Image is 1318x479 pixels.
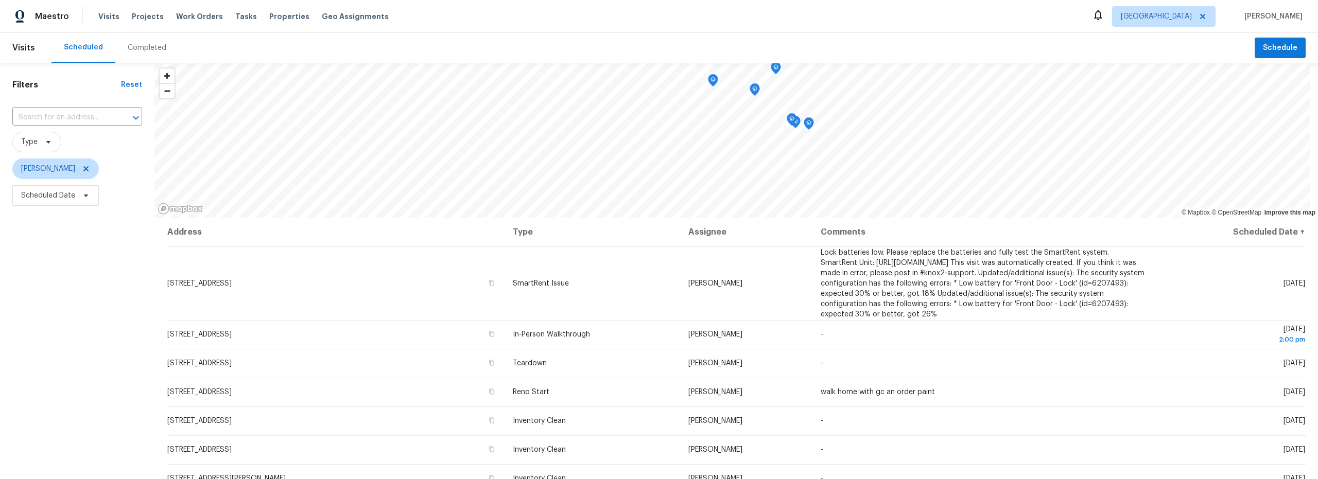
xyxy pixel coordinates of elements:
span: [PERSON_NAME] [688,388,742,396]
span: [PERSON_NAME] [21,164,75,174]
button: Zoom out [160,83,175,98]
span: Inventory Clean [513,446,566,453]
span: Geo Assignments [322,11,389,22]
span: Projects [132,11,164,22]
span: Inventory Clean [513,417,566,424]
span: In-Person Walkthrough [513,331,590,338]
span: [PERSON_NAME] [688,331,742,338]
span: Reno Start [513,388,549,396]
div: Completed [128,43,166,53]
span: [STREET_ADDRESS] [167,360,232,367]
span: Work Orders [176,11,223,22]
div: Scheduled [64,42,103,52]
span: [PERSON_NAME] [1240,11,1303,22]
span: walk home with gc an order paint [821,388,935,396]
span: SmartRent Issue [513,280,569,287]
span: [DATE] [1284,280,1305,287]
span: [STREET_ADDRESS] [167,280,232,287]
span: Teardown [513,360,547,367]
a: Mapbox [1182,209,1210,216]
input: Search for an address... [12,110,113,126]
span: [DATE] [1284,360,1305,367]
span: Visits [12,37,35,59]
div: Map marker [750,83,760,99]
h1: Filters [12,80,121,90]
span: [STREET_ADDRESS] [167,331,232,338]
th: Assignee [680,218,812,246]
span: Scheduled Date [21,190,75,201]
span: - [821,331,823,338]
span: - [821,446,823,453]
button: Copy Address [487,358,496,367]
span: Properties [269,11,309,22]
th: Scheduled Date ↑ [1154,218,1306,246]
th: Type [505,218,680,246]
th: Comments [812,218,1154,246]
div: Map marker [771,62,781,78]
a: Mapbox homepage [158,203,203,215]
span: - [821,360,823,367]
span: Visits [98,11,119,22]
div: Map marker [708,74,718,90]
th: Address [167,218,505,246]
button: Copy Address [487,329,496,339]
span: Lock batteries low. Please replace the batteries and fully test the SmartRent system. SmartRent U... [821,249,1144,318]
canvas: Map [154,63,1310,218]
div: 2:00 pm [1163,334,1305,345]
div: Map marker [787,113,797,129]
button: Zoom in [160,68,175,83]
a: Improve this map [1264,209,1315,216]
button: Copy Address [487,278,496,288]
span: [PERSON_NAME] [688,360,742,367]
span: [DATE] [1284,417,1305,424]
span: [DATE] [1284,388,1305,396]
div: Reset [121,80,142,90]
span: Schedule [1263,42,1297,55]
span: [PERSON_NAME] [688,446,742,453]
span: Type [21,137,38,147]
button: Copy Address [487,387,496,396]
span: - [821,417,823,424]
span: [DATE] [1284,446,1305,453]
span: [PERSON_NAME] [688,280,742,287]
span: Tasks [235,13,257,20]
div: Map marker [804,117,814,133]
a: OpenStreetMap [1211,209,1261,216]
span: [STREET_ADDRESS] [167,388,232,396]
span: [STREET_ADDRESS] [167,446,232,453]
button: Schedule [1255,38,1306,59]
button: Copy Address [487,416,496,425]
span: [DATE] [1163,326,1305,345]
button: Open [129,111,143,125]
span: Maestro [35,11,69,22]
button: Copy Address [487,445,496,454]
span: [PERSON_NAME] [688,417,742,424]
span: [GEOGRAPHIC_DATA] [1121,11,1192,22]
span: Zoom out [160,84,175,98]
span: [STREET_ADDRESS] [167,417,232,424]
